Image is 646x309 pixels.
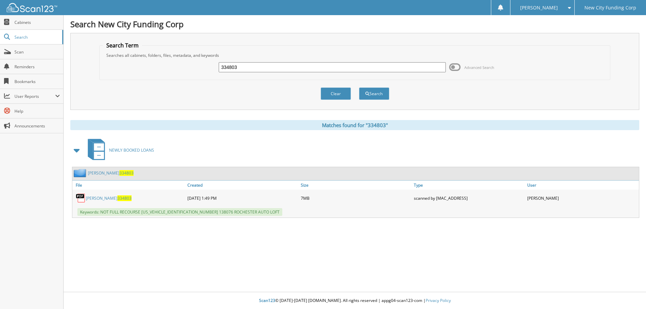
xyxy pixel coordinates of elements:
[74,169,88,177] img: folder2.png
[359,87,389,100] button: Search
[426,298,451,303] a: Privacy Policy
[86,195,132,201] a: [PERSON_NAME]334803
[321,87,351,100] button: Clear
[77,208,282,216] span: Keywords: NOT FULL RECOURSE [US_VEHICLE_IDENTIFICATION_NUMBER] 138076 ROCHESTER AUTO LOFT
[72,181,186,190] a: File
[259,298,275,303] span: Scan123
[14,108,60,114] span: Help
[299,191,412,205] div: 7MB
[186,191,299,205] div: [DATE] 1:49 PM
[526,191,639,205] div: [PERSON_NAME]
[14,93,55,99] span: User Reports
[584,6,636,10] span: New City Funding Corp
[412,191,526,205] div: scanned by [MAC_ADDRESS]
[520,6,558,10] span: [PERSON_NAME]
[14,20,60,25] span: Cabinets
[117,195,132,201] span: 334803
[103,52,607,58] div: Searches all cabinets, folders, files, metadata, and keywords
[299,181,412,190] a: Size
[186,181,299,190] a: Created
[7,3,57,12] img: scan123-logo-white.svg
[84,137,154,163] a: NEWLY BOOKED LOANS
[526,181,639,190] a: User
[119,170,134,176] span: 334803
[412,181,526,190] a: Type
[14,34,59,40] span: Search
[70,120,639,130] div: Matches found for "334803"
[70,18,639,30] h1: Search New City Funding Corp
[612,277,646,309] iframe: Chat Widget
[14,49,60,55] span: Scan
[14,123,60,129] span: Announcements
[109,147,154,153] span: NEWLY BOOKED LOANS
[64,293,646,309] div: © [DATE]-[DATE] [DOMAIN_NAME]. All rights reserved | appg04-scan123-com |
[464,65,494,70] span: Advanced Search
[103,42,142,49] legend: Search Term
[88,170,134,176] a: [PERSON_NAME]334803
[14,79,60,84] span: Bookmarks
[76,193,86,203] img: PDF.png
[14,64,60,70] span: Reminders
